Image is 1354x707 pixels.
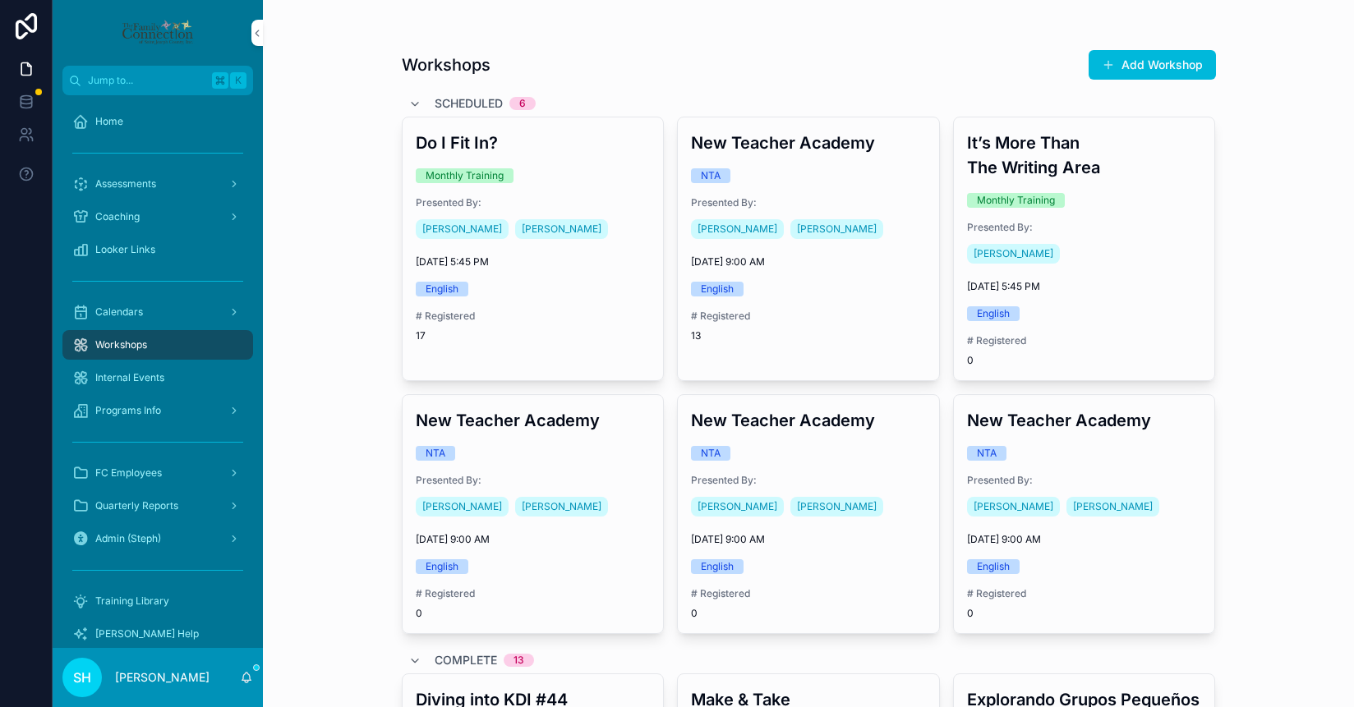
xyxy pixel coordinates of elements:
span: Workshops [95,338,147,351]
span: # Registered [691,587,926,600]
span: [PERSON_NAME] [422,223,502,236]
span: Quarterly Reports [95,499,178,512]
span: Jump to... [88,74,205,87]
div: 6 [519,97,526,110]
a: [PERSON_NAME] [515,219,608,239]
button: Jump to...K [62,66,253,95]
div: NTA [977,446,997,461]
div: NTA [426,446,445,461]
span: 13 [691,329,926,342]
div: English [701,282,734,296]
button: Add Workshop [1089,50,1216,80]
a: [PERSON_NAME] Help [62,619,253,649]
div: English [977,559,1010,574]
span: K [232,74,245,87]
span: [PERSON_NAME] [422,500,502,513]
div: Monthly Training [426,168,504,183]
a: New Teacher AcademyNTAPresented By:[PERSON_NAME][PERSON_NAME][DATE] 9:00 AMEnglish# Registered0 [677,394,940,634]
div: English [426,282,458,296]
a: Admin (Steph) [62,524,253,553]
a: [PERSON_NAME] [691,497,784,516]
a: [PERSON_NAME] [416,219,509,239]
a: [PERSON_NAME] [691,219,784,239]
span: [PERSON_NAME] [1073,500,1153,513]
a: [PERSON_NAME] [967,244,1060,264]
span: Assessments [95,177,156,191]
span: Presented By: [691,196,926,209]
span: 0 [967,354,1202,367]
span: FC Employees [95,466,162,480]
span: Training Library [95,595,169,608]
span: Presented By: [691,474,926,487]
span: Scheduled [435,95,503,112]
a: [PERSON_NAME] [790,219,883,239]
span: [DATE] 9:00 AM [691,533,926,546]
div: Monthly Training [977,193,1055,208]
img: App logo [121,20,194,46]
span: 0 [691,607,926,620]
span: # Registered [416,310,651,323]
a: New Teacher AcademyNTAPresented By:[PERSON_NAME][PERSON_NAME][DATE] 9:00 AMEnglish# Registered13 [677,117,940,381]
span: [PERSON_NAME] [974,500,1053,513]
span: [DATE] 5:45 PM [967,280,1202,293]
span: [PERSON_NAME] [522,500,601,513]
a: Quarterly Reports [62,491,253,521]
span: [PERSON_NAME] [522,223,601,236]
span: # Registered [967,334,1202,347]
a: FC Employees [62,458,253,488]
span: # Registered [691,310,926,323]
a: Programs Info [62,396,253,425]
a: [PERSON_NAME] [416,497,509,516]
div: English [977,306,1010,321]
span: [PERSON_NAME] [698,223,777,236]
a: Internal Events [62,363,253,393]
span: [PERSON_NAME] Help [95,627,199,640]
h3: Do I Fit In? [416,131,651,155]
span: Calendars [95,305,143,319]
a: Do I Fit In?Monthly TrainingPresented By:[PERSON_NAME][PERSON_NAME][DATE] 5:45 PMEnglish# Registe... [402,117,665,381]
div: English [701,559,734,574]
h3: New Teacher Academy [416,408,651,433]
span: # Registered [967,587,1202,600]
span: 17 [416,329,651,342]
a: [PERSON_NAME] [515,497,608,516]
span: Presented By: [416,196,651,209]
a: Calendars [62,297,253,327]
a: Training Library [62,586,253,616]
a: [PERSON_NAME] [1066,497,1159,516]
span: [PERSON_NAME] [797,223,877,236]
h3: New Teacher Academy [691,408,926,433]
a: Coaching [62,202,253,232]
a: [PERSON_NAME] [967,497,1060,516]
span: Presented By: [967,221,1202,234]
span: # Registered [416,587,651,600]
span: [PERSON_NAME] [974,247,1053,260]
div: 13 [514,654,524,667]
div: NTA [701,168,721,183]
span: [DATE] 5:45 PM [416,255,651,269]
span: Presented By: [967,474,1202,487]
p: [PERSON_NAME] [115,669,210,686]
span: 0 [967,607,1202,620]
a: Looker Links [62,235,253,264]
span: SH [73,668,91,687]
div: NTA [701,446,721,461]
a: Assessments [62,169,253,199]
span: [DATE] 9:00 AM [967,533,1202,546]
span: Home [95,115,123,128]
span: Presented By: [416,474,651,487]
h3: It’s More Than The Writing Area [967,131,1202,180]
div: scrollable content [53,95,263,648]
a: It’s More Than The Writing AreaMonthly TrainingPresented By:[PERSON_NAME][DATE] 5:45 PMEnglish# R... [953,117,1216,381]
a: Workshops [62,330,253,360]
span: [DATE] 9:00 AM [691,255,926,269]
a: New Teacher AcademyNTAPresented By:[PERSON_NAME][PERSON_NAME][DATE] 9:00 AMEnglish# Registered0 [402,394,665,634]
a: [PERSON_NAME] [790,497,883,516]
span: Coaching [95,210,140,223]
span: Complete [435,652,497,668]
a: New Teacher AcademyNTAPresented By:[PERSON_NAME][PERSON_NAME][DATE] 9:00 AMEnglish# Registered0 [953,394,1216,634]
h1: Workshops [402,53,490,76]
a: Home [62,107,253,136]
h3: New Teacher Academy [691,131,926,155]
